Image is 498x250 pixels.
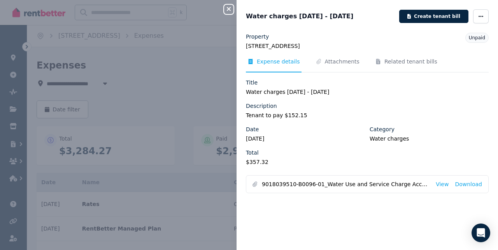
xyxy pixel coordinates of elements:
[246,102,277,110] label: Description
[399,10,468,23] button: Create tenant bill
[384,58,437,65] span: Related tenant bills
[436,180,449,188] a: View
[246,149,259,157] label: Total
[246,125,259,133] label: Date
[262,180,430,188] span: 9018039510-B0096-01_Water Use and Service Charge Account.pdf
[246,158,365,166] legend: $357.32
[246,42,489,50] legend: [STREET_ADDRESS]
[246,58,489,72] nav: Tabs
[469,35,485,40] span: Unpaid
[246,33,269,40] label: Property
[325,58,359,65] span: Attachments
[472,224,490,242] div: Open Intercom Messenger
[257,58,300,65] span: Expense details
[370,135,489,143] legend: Water charges
[246,135,365,143] legend: [DATE]
[455,180,482,188] a: Download
[246,88,489,96] legend: Water charges [DATE] - [DATE]
[246,12,353,21] span: Water charges [DATE] - [DATE]
[246,79,258,86] label: Title
[246,111,489,119] legend: Tenant to pay $152.15
[370,125,395,133] label: Category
